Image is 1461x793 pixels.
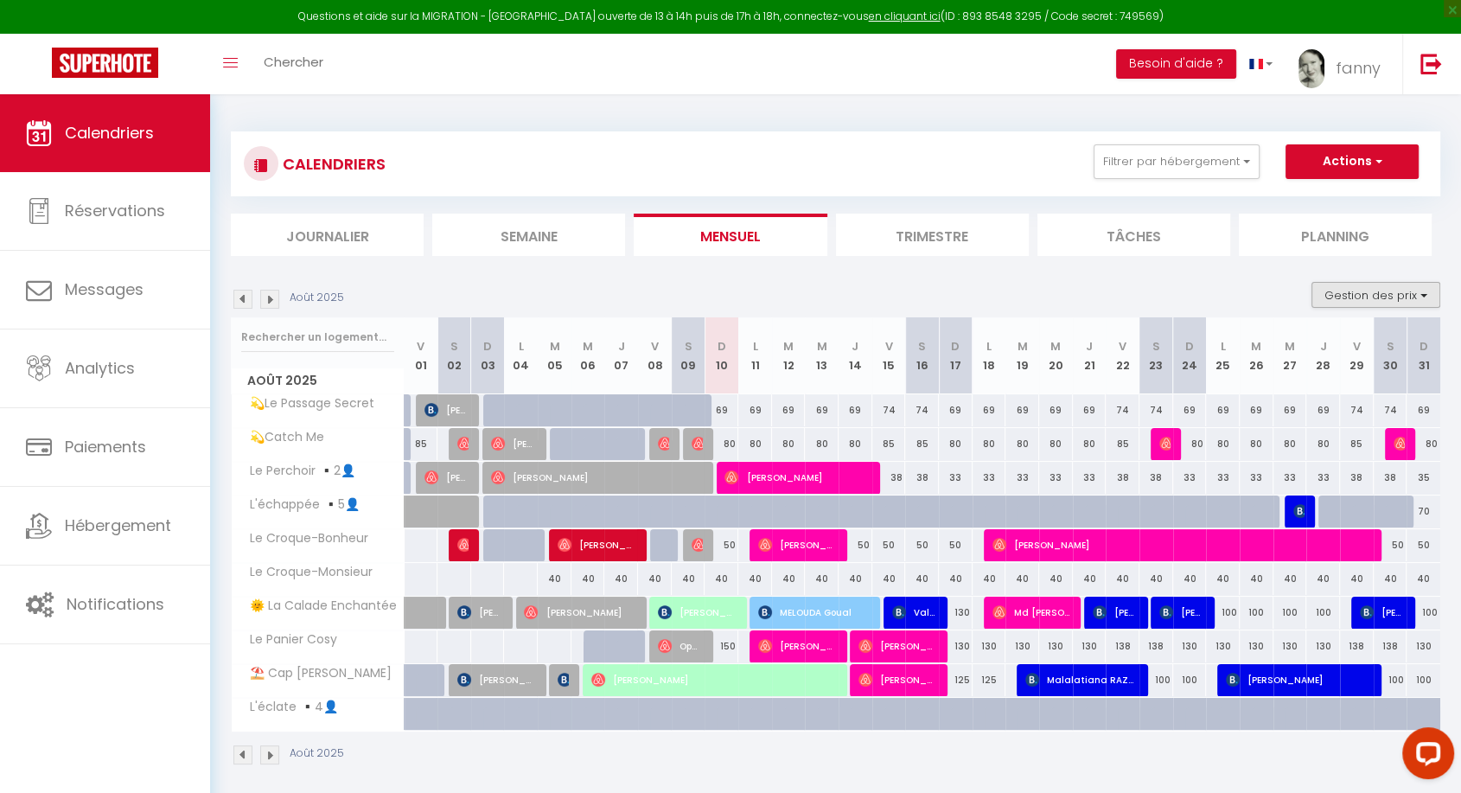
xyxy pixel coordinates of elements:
div: 50 [872,529,906,561]
div: 40 [1374,563,1407,595]
th: 25 [1206,317,1240,394]
div: 33 [1039,462,1073,494]
th: 03 [471,317,505,394]
input: Rechercher un logement... [241,322,394,353]
div: 80 [705,428,738,460]
span: ⛱️ Cap [PERSON_NAME] [234,664,396,683]
div: 69 [1039,394,1073,426]
th: 19 [1005,317,1039,394]
li: Planning [1239,214,1432,256]
span: Calendriers [65,122,154,144]
span: L'éclate ▪️4👤 [234,698,342,717]
div: 33 [1173,462,1207,494]
abbr: S [1152,338,1160,355]
span: 🌞 La Calade Enchantée [234,597,401,616]
th: 22 [1106,317,1139,394]
abbr: D [1420,338,1428,355]
div: 50 [705,529,738,561]
div: 80 [772,428,806,460]
a: Chercher [251,34,336,94]
div: 85 [1106,428,1139,460]
div: 85 [872,428,906,460]
th: 15 [872,317,906,394]
span: Opale Sélection Savary [658,630,703,662]
span: [PERSON_NAME] [491,461,705,494]
div: 40 [1206,563,1240,595]
div: 80 [1206,428,1240,460]
div: 125 [939,664,973,696]
span: [PERSON_NAME] [491,427,536,460]
th: 20 [1039,317,1073,394]
span: 💫Catch Me [234,428,329,447]
div: 40 [939,563,973,595]
abbr: J [1086,338,1093,355]
span: [PERSON_NAME] [524,596,636,629]
th: 23 [1139,317,1173,394]
span: [PERSON_NAME] [1394,427,1405,460]
abbr: M [1018,338,1028,355]
li: Journalier [231,214,424,256]
div: 40 [1173,563,1207,595]
div: 130 [973,630,1006,662]
span: [PERSON_NAME] [424,393,469,426]
div: 150 [705,630,738,662]
div: 69 [705,394,738,426]
th: 14 [839,317,872,394]
div: 74 [1106,394,1139,426]
div: 100 [1374,664,1407,696]
th: 12 [772,317,806,394]
div: 80 [1005,428,1039,460]
div: 130 [1206,630,1240,662]
span: [PERSON_NAME] [658,427,669,460]
abbr: L [986,338,992,355]
div: 40 [672,563,705,595]
div: 130 [1306,630,1340,662]
div: 130 [1273,630,1307,662]
div: 40 [538,563,571,595]
div: 40 [1240,563,1273,595]
div: 100 [1139,664,1173,696]
th: 02 [437,317,471,394]
button: Gestion des prix [1311,282,1440,308]
div: 80 [1073,428,1107,460]
div: 80 [1407,428,1440,460]
abbr: S [1386,338,1394,355]
div: 50 [939,529,973,561]
span: 💫Le Passage Secret [234,394,379,413]
span: [PERSON_NAME] [1159,596,1204,629]
span: Le Panier Cosy [234,630,341,649]
abbr: V [417,338,424,355]
div: 100 [1407,664,1440,696]
img: ... [1298,49,1324,88]
div: 69 [939,394,973,426]
div: 40 [604,563,638,595]
div: 40 [973,563,1006,595]
div: 69 [772,394,806,426]
span: [PERSON_NAME] [692,528,703,561]
div: 80 [1306,428,1340,460]
div: 40 [1073,563,1107,595]
div: 69 [1005,394,1039,426]
div: 50 [839,529,872,561]
div: 40 [1106,563,1139,595]
span: [PERSON_NAME] [658,596,737,629]
abbr: M [1050,338,1061,355]
div: 69 [1206,394,1240,426]
div: 33 [1073,462,1107,494]
th: 01 [405,317,438,394]
th: 28 [1306,317,1340,394]
div: 74 [1340,394,1374,426]
div: 40 [1273,563,1307,595]
span: [PERSON_NAME] [1293,495,1305,528]
div: 40 [1407,563,1440,595]
div: 85 [905,428,939,460]
abbr: M [583,338,593,355]
th: 29 [1340,317,1374,394]
div: 100 [1240,597,1273,629]
span: Chercher [264,53,323,71]
div: 33 [939,462,973,494]
th: 31 [1407,317,1440,394]
th: 10 [705,317,738,394]
span: Malalatiana RAZAFINDRATSIMBA [1025,663,1138,696]
div: 50 [1374,529,1407,561]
